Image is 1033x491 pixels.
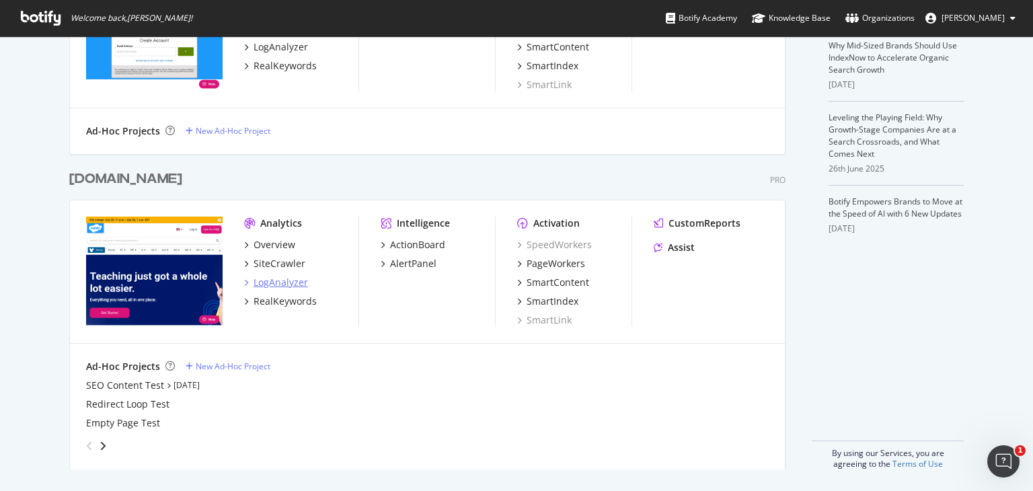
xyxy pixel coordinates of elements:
[517,276,589,289] a: SmartContent
[390,238,445,252] div: ActionBoard
[892,458,943,469] a: Terms of Use
[196,125,270,137] div: New Ad-Hoc Project
[527,276,589,289] div: SmartContent
[517,295,578,308] a: SmartIndex
[254,59,317,73] div: RealKeywords
[517,59,578,73] a: SmartIndex
[186,125,270,137] a: New Ad-Hoc Project
[86,379,164,392] a: SEO Content Test
[517,257,585,270] a: PageWorkers
[915,7,1026,29] button: [PERSON_NAME]
[260,217,302,230] div: Analytics
[174,379,200,391] a: [DATE]
[829,112,956,159] a: Leveling the Playing Field: Why Growth-Stage Companies Are at a Search Crossroads, and What Comes...
[829,223,964,235] div: [DATE]
[254,295,317,308] div: RealKeywords
[527,40,589,54] div: SmartContent
[829,79,964,91] div: [DATE]
[668,217,740,230] div: CustomReports
[244,295,317,308] a: RealKeywords
[98,439,108,453] div: angle-right
[244,257,305,270] a: SiteCrawler
[527,59,578,73] div: SmartIndex
[381,257,436,270] a: AlertPanel
[770,174,786,186] div: Pro
[527,257,585,270] div: PageWorkers
[527,295,578,308] div: SmartIndex
[1015,445,1026,456] span: 1
[533,217,580,230] div: Activation
[186,361,270,372] a: New Ad-Hoc Project
[69,169,188,189] a: [DOMAIN_NAME]
[666,11,737,25] div: Botify Academy
[397,217,450,230] div: Intelligence
[254,40,308,54] div: LogAnalyzer
[517,40,589,54] a: SmartContent
[244,238,295,252] a: Overview
[829,196,962,219] a: Botify Empowers Brands to Move at the Speed of AI with 6 New Updates
[244,276,308,289] a: LogAnalyzer
[812,441,964,469] div: By using our Services, you are agreeing to the
[517,238,592,252] a: SpeedWorkers
[254,238,295,252] div: Overview
[942,12,1005,24] span: Ruth Everett
[987,445,1020,478] iframe: Intercom live chat
[86,217,223,326] img: twinkl.com
[86,398,169,411] a: Redirect Loop Test
[752,11,831,25] div: Knowledge Base
[654,217,740,230] a: CustomReports
[390,257,436,270] div: AlertPanel
[829,163,964,175] div: 26th June 2025
[244,40,308,54] a: LogAnalyzer
[829,40,957,75] a: Why Mid-Sized Brands Should Use IndexNow to Accelerate Organic Search Growth
[196,361,270,372] div: New Ad-Hoc Project
[654,241,695,254] a: Assist
[517,78,572,91] a: SmartLink
[86,416,160,430] a: Empty Page Test
[254,257,305,270] div: SiteCrawler
[254,276,308,289] div: LogAnalyzer
[71,13,192,24] span: Welcome back, [PERSON_NAME] !
[69,169,182,189] div: [DOMAIN_NAME]
[81,435,98,457] div: angle-left
[668,241,695,254] div: Assist
[845,11,915,25] div: Organizations
[86,124,160,138] div: Ad-Hoc Projects
[244,59,317,73] a: RealKeywords
[86,360,160,373] div: Ad-Hoc Projects
[517,313,572,327] a: SmartLink
[381,238,445,252] a: ActionBoard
